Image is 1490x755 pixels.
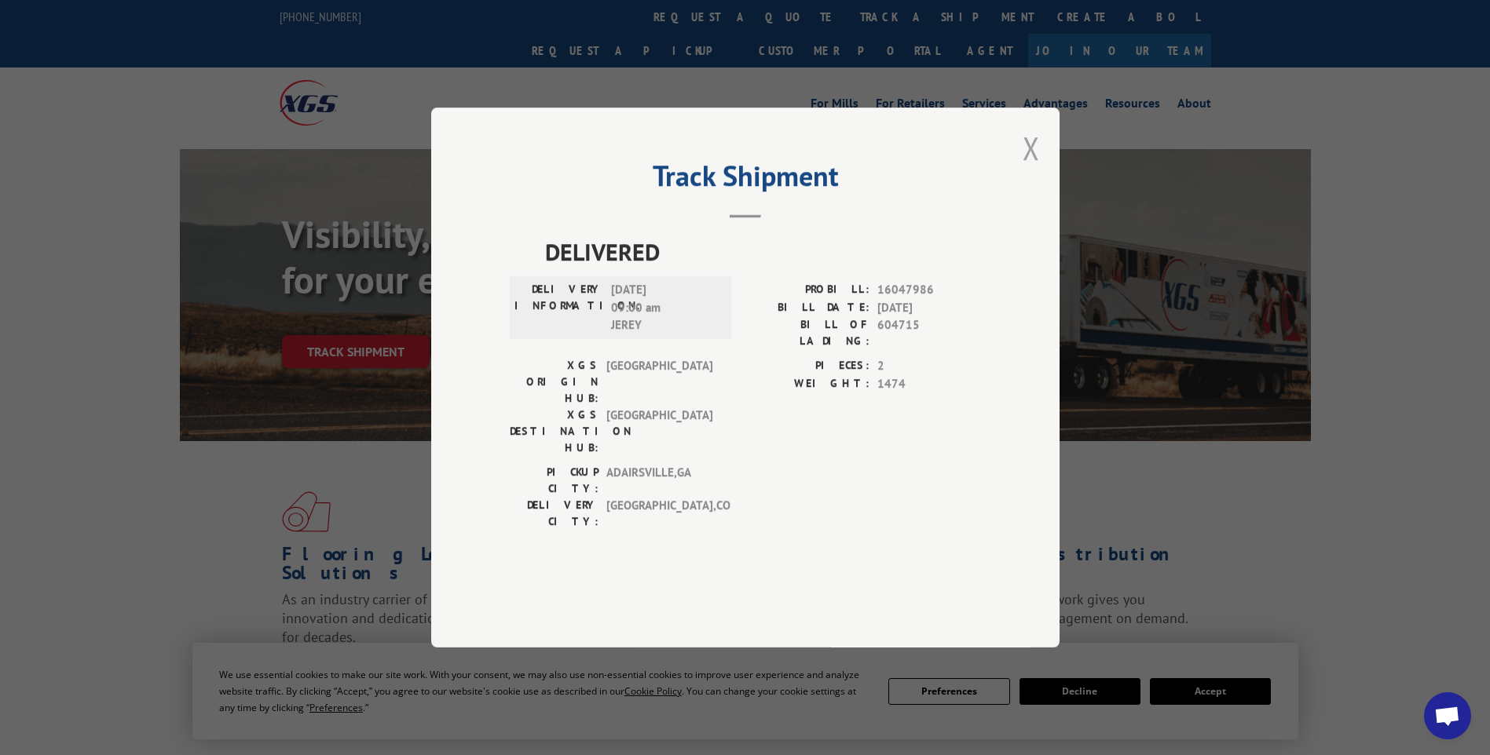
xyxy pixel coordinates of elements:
[606,497,712,530] span: [GEOGRAPHIC_DATA] , CO
[877,375,981,393] span: 1474
[745,357,869,375] label: PIECES:
[877,316,981,349] span: 604715
[606,407,712,456] span: [GEOGRAPHIC_DATA]
[611,281,717,334] span: [DATE] 09:00 am JEREY
[877,299,981,317] span: [DATE]
[510,464,599,497] label: PICKUP CITY:
[606,464,712,497] span: ADAIRSVILLE , GA
[514,281,603,334] label: DELIVERY INFORMATION:
[745,281,869,299] label: PROBILL:
[510,165,981,195] h2: Track Shipment
[745,375,869,393] label: WEIGHT:
[510,357,599,407] label: XGS ORIGIN HUB:
[510,407,599,456] label: XGS DESTINATION HUB:
[1023,127,1040,169] button: Close modal
[510,497,599,530] label: DELIVERY CITY:
[877,357,981,375] span: 2
[745,316,869,349] label: BILL OF LADING:
[545,234,981,269] span: DELIVERED
[745,299,869,317] label: BILL DATE:
[1424,692,1471,739] div: Open chat
[877,281,981,299] span: 16047986
[606,357,712,407] span: [GEOGRAPHIC_DATA]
